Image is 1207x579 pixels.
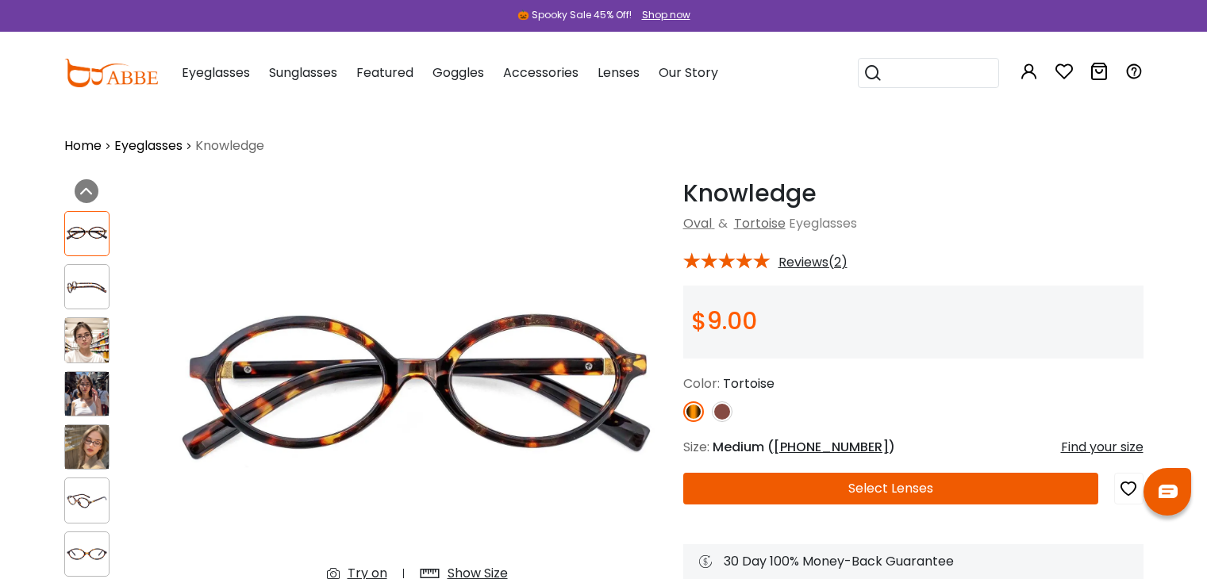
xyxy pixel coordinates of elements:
[64,59,158,87] img: abbeglasses.com
[691,304,757,338] span: $9.00
[683,179,1144,208] h1: Knowledge
[659,63,718,82] span: Our Story
[269,63,337,82] span: Sunglasses
[114,136,183,155] a: Eyeglasses
[195,136,264,155] span: Knowledge
[699,552,1128,571] div: 30 Day 100% Money-Back Guarantee
[683,438,709,456] span: Size:
[683,473,1099,504] button: Select Lenses
[65,543,109,566] img: Knowledge Tortoise Acetate Eyeglasses , UniversalBridgeFit Frames from ABBE Glasses
[723,374,775,393] span: Tortoise
[182,63,250,82] span: Eyeglasses
[65,489,109,512] img: Knowledge Tortoise Acetate Eyeglasses , UniversalBridgeFit Frames from ABBE Glasses
[65,222,109,244] img: Knowledge Tortoise Acetate Eyeglasses , UniversalBridgeFit Frames from ABBE Glasses
[789,214,857,232] span: Eyeglasses
[683,374,720,393] span: Color:
[598,63,640,82] span: Lenses
[715,214,731,232] span: &
[774,438,889,456] span: [PHONE_NUMBER]
[1061,438,1144,457] div: Find your size
[503,63,579,82] span: Accessories
[778,255,848,270] span: Reviews(2)
[65,372,109,416] img: Knowledge Tortoise Acetate Eyeglasses , UniversalBridgeFit Frames from ABBE Glasses
[65,425,109,469] img: Knowledge Tortoise Acetate Eyeglasses , UniversalBridgeFit Frames from ABBE Glasses
[642,8,690,22] div: Shop now
[1159,485,1178,498] img: chat
[683,214,712,232] a: Oval
[65,276,109,298] img: Knowledge Tortoise Acetate Eyeglasses , UniversalBridgeFit Frames from ABBE Glasses
[65,318,109,362] img: Knowledge Tortoise Acetate Eyeglasses , UniversalBridgeFit Frames from ABBE Glasses
[517,8,632,22] div: 🎃 Spooky Sale 45% Off!
[356,63,413,82] span: Featured
[64,136,102,155] a: Home
[432,63,484,82] span: Goggles
[634,8,690,21] a: Shop now
[713,438,895,456] span: Medium ( )
[734,214,786,232] a: Tortoise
